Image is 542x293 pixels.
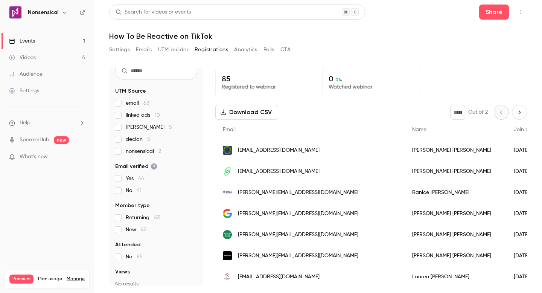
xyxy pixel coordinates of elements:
span: Views [115,268,130,276]
div: [PERSON_NAME] [PERSON_NAME] [405,245,506,266]
span: Yes [126,175,144,182]
span: Premium [9,275,33,284]
img: rewind-creative.com [223,251,232,260]
a: SpeakerHub [20,136,49,144]
img: glowmetrics.com [223,146,232,155]
div: [PERSON_NAME] [PERSON_NAME] [405,140,506,161]
span: 41 [137,188,142,193]
span: [PERSON_NAME] [126,124,172,131]
button: Share [479,5,509,20]
span: 85 [137,254,143,259]
span: declan [126,136,150,143]
img: Nonsensical [9,6,21,18]
span: Email [223,127,236,132]
span: 10 [155,113,160,118]
h6: Nonsensical [28,9,58,16]
p: Registered to webinar [222,83,307,91]
p: 0 [329,74,414,83]
div: Lauren [PERSON_NAME] [405,266,506,287]
span: email [126,99,149,107]
div: Settings [9,87,39,95]
a: Manage [67,276,85,282]
img: avocadosocial.com [223,230,232,239]
iframe: Noticeable Trigger [76,154,85,160]
span: linked ads [126,111,160,119]
h1: How To Be Reactive on TikTok [109,32,527,41]
div: Videos [9,54,36,61]
div: Audience [9,70,43,78]
span: [EMAIL_ADDRESS][DOMAIN_NAME] [238,146,320,154]
span: [PERSON_NAME][EMAIL_ADDRESS][DOMAIN_NAME] [238,252,358,260]
div: Events [9,37,35,45]
span: 63 [143,101,149,106]
button: Registrations [195,44,228,56]
p: Out of 2 [468,108,488,116]
span: [PERSON_NAME][EMAIL_ADDRESS][DOMAIN_NAME] [238,231,358,239]
p: No results [115,280,197,288]
span: [EMAIL_ADDRESS][DOMAIN_NAME] [238,168,320,175]
span: No [126,253,143,261]
span: 44 [138,176,144,181]
span: 0 % [335,77,342,82]
div: Ranice [PERSON_NAME] [405,182,506,203]
img: polygonprop.com [223,272,232,281]
span: 2 [158,149,161,154]
span: nonsensical [126,148,161,155]
span: [PERSON_NAME][EMAIL_ADDRESS][DOMAIN_NAME] [238,189,358,197]
span: What's new [20,153,48,161]
span: Attended [115,241,140,249]
span: Name [412,127,426,132]
p: 85 [222,74,307,83]
div: Search for videos or events [116,8,191,16]
button: Download CSV [215,105,278,120]
span: new [54,136,69,144]
img: peargrowth.com [223,167,232,176]
span: [PERSON_NAME][EMAIL_ADDRESS][DOMAIN_NAME] [238,210,358,218]
span: Plan usage [38,276,62,282]
button: CTA [280,44,291,56]
span: Help [20,119,30,127]
img: gre.ac.uk [223,188,232,197]
img: googlemail.com [223,209,232,218]
div: [PERSON_NAME] [PERSON_NAME] [405,161,506,182]
span: Returning [126,214,160,221]
p: Watched webinar [329,83,414,91]
button: UTM builder [158,44,189,56]
span: Join date [514,127,537,132]
span: [EMAIL_ADDRESS][DOMAIN_NAME] [238,273,320,281]
span: 5 [147,137,150,142]
div: [PERSON_NAME] [PERSON_NAME] [405,203,506,224]
span: 43 [154,215,160,220]
span: New [126,226,146,233]
span: 5 [169,125,172,130]
button: Polls [263,44,274,56]
div: [PERSON_NAME] [PERSON_NAME] [405,224,506,245]
span: 42 [141,227,146,232]
span: Email verified [115,163,157,170]
button: Settings [109,44,130,56]
li: help-dropdown-opener [9,119,85,127]
button: Emails [136,44,152,56]
span: UTM Source [115,87,146,95]
span: No [126,187,142,194]
button: Analytics [234,44,257,56]
span: Member type [115,202,150,209]
button: Next page [512,105,527,120]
